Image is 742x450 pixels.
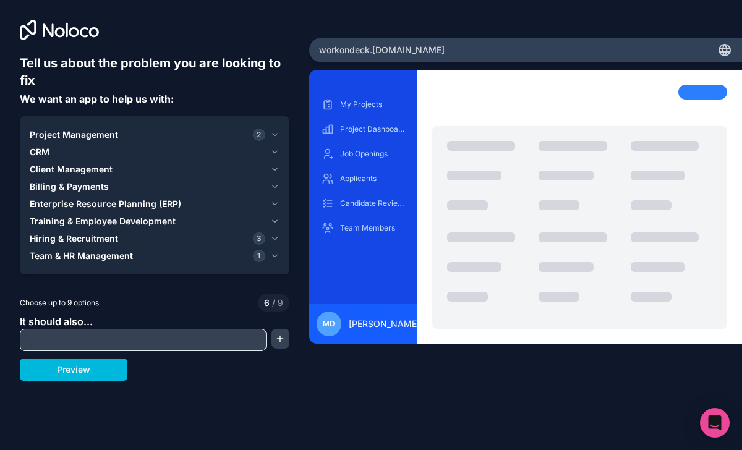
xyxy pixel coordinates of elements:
span: / [272,297,275,308]
span: Billing & Payments [30,180,109,193]
p: Applicants [340,174,405,184]
div: Open Intercom Messenger [700,408,730,438]
button: Project Management2 [30,126,279,143]
span: [PERSON_NAME] [349,318,420,330]
p: Project Dashboard [340,124,405,134]
span: 1 [253,250,265,262]
button: Enterprise Resource Planning (ERP) [30,195,279,213]
button: Billing & Payments [30,178,279,195]
p: Job Openings [340,149,405,159]
button: Hiring & Recruitment3 [30,230,279,247]
button: Training & Employee Development [30,213,279,230]
span: 3 [253,232,265,245]
span: Team & HR Management [30,250,133,262]
span: Choose up to 9 options [20,297,99,308]
span: workondeck .[DOMAIN_NAME] [319,44,445,56]
span: Client Management [30,163,113,176]
p: Candidate Reviews [340,198,405,208]
p: Team Members [340,223,405,233]
span: We want an app to help us with: [20,93,174,105]
span: MD [323,319,335,329]
span: 6 [264,297,270,309]
span: 9 [270,297,283,309]
span: Hiring & Recruitment [30,232,118,245]
button: CRM [30,143,279,161]
p: My Projects [340,100,405,109]
h6: Tell us about the problem you are looking to fix [20,54,289,89]
button: Team & HR Management1 [30,247,279,265]
span: 2 [253,129,265,141]
span: Enterprise Resource Planning (ERP) [30,198,181,210]
span: It should also... [20,315,93,328]
button: Preview [20,359,127,381]
button: Client Management [30,161,279,178]
div: scrollable content [319,95,407,295]
span: CRM [30,146,49,158]
span: Training & Employee Development [30,215,176,227]
span: Project Management [30,129,118,141]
